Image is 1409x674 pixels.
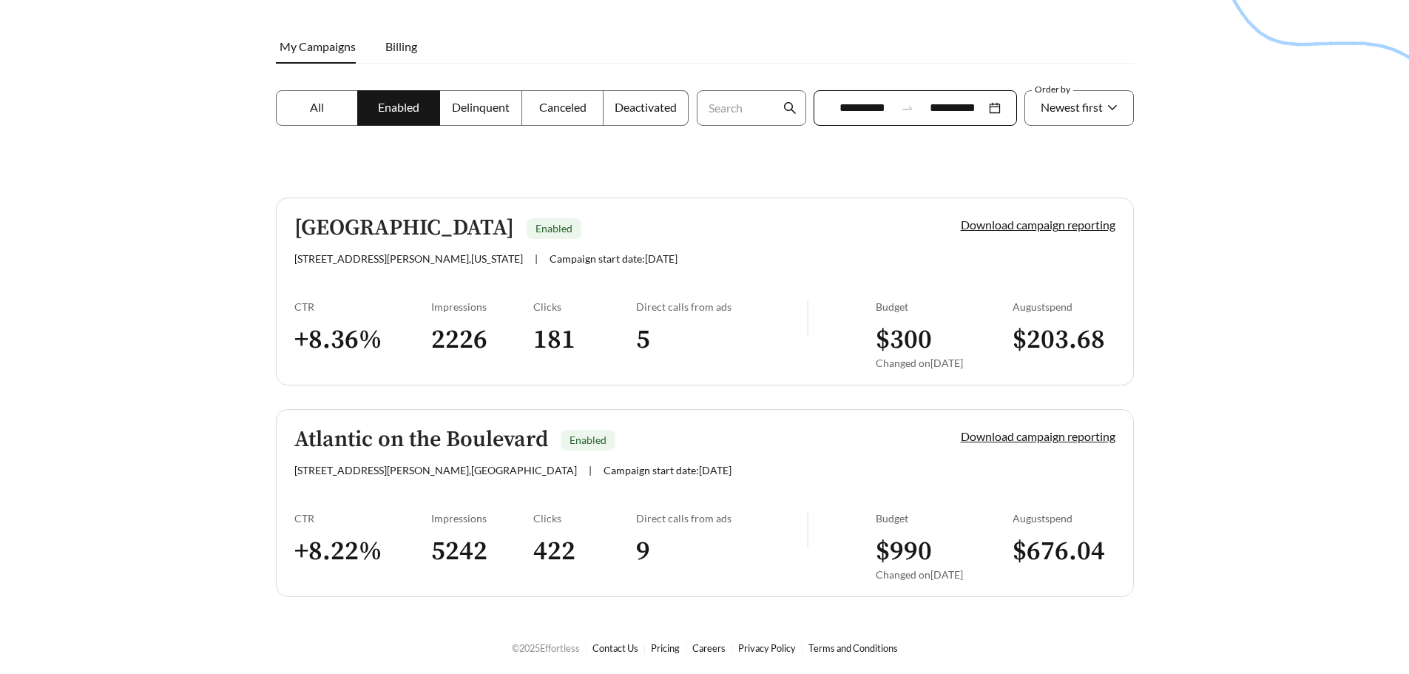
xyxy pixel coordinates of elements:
[604,464,731,476] span: Campaign start date: [DATE]
[294,323,431,357] h3: + 8.36 %
[550,252,678,265] span: Campaign start date: [DATE]
[876,357,1013,369] div: Changed on [DATE]
[876,535,1013,568] h3: $ 990
[431,535,534,568] h3: 5242
[294,428,548,452] h5: Atlantic on the Boulevard
[592,642,638,654] a: Contact Us
[280,39,356,53] span: My Campaigns
[535,252,538,265] span: |
[615,100,677,114] span: Deactivated
[651,642,680,654] a: Pricing
[692,642,726,654] a: Careers
[961,429,1115,443] a: Download campaign reporting
[431,512,534,525] div: Impressions
[807,300,808,336] img: line
[807,512,808,547] img: line
[636,512,807,525] div: Direct calls from ads
[294,464,577,476] span: [STREET_ADDRESS][PERSON_NAME] , [GEOGRAPHIC_DATA]
[738,642,796,654] a: Privacy Policy
[961,218,1115,232] a: Download campaign reporting
[533,512,636,525] div: Clicks
[783,101,797,115] span: search
[533,300,636,313] div: Clicks
[533,323,636,357] h3: 181
[294,535,431,568] h3: + 8.22 %
[276,409,1134,597] a: Atlantic on the BoulevardEnabled[STREET_ADDRESS][PERSON_NAME],[GEOGRAPHIC_DATA]|Campaign start da...
[385,39,417,53] span: Billing
[636,300,807,313] div: Direct calls from ads
[294,252,523,265] span: [STREET_ADDRESS][PERSON_NAME] , [US_STATE]
[636,535,807,568] h3: 9
[431,300,534,313] div: Impressions
[294,512,431,525] div: CTR
[294,300,431,313] div: CTR
[876,300,1013,313] div: Budget
[533,535,636,568] h3: 422
[535,222,572,235] span: Enabled
[276,198,1134,385] a: [GEOGRAPHIC_DATA]Enabled[STREET_ADDRESS][PERSON_NAME],[US_STATE]|Campaign start date:[DATE]Downlo...
[876,323,1013,357] h3: $ 300
[452,100,510,114] span: Delinquent
[570,434,606,446] span: Enabled
[901,101,914,115] span: to
[310,100,324,114] span: All
[1041,100,1103,114] span: Newest first
[876,568,1013,581] div: Changed on [DATE]
[512,642,580,654] span: © 2025 Effortless
[1013,512,1115,525] div: August spend
[1013,535,1115,568] h3: $ 676.04
[808,642,898,654] a: Terms and Conditions
[1013,300,1115,313] div: August spend
[589,464,592,476] span: |
[539,100,587,114] span: Canceled
[431,323,534,357] h3: 2226
[378,100,419,114] span: Enabled
[901,101,914,115] span: swap-right
[876,512,1013,525] div: Budget
[636,323,807,357] h3: 5
[294,216,514,240] h5: [GEOGRAPHIC_DATA]
[1013,323,1115,357] h3: $ 203.68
